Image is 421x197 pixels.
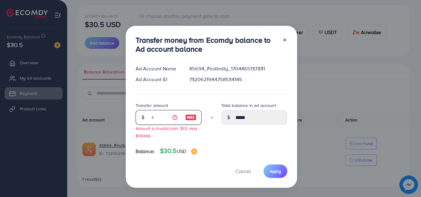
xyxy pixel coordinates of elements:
[191,148,197,155] img: image
[136,148,155,155] span: Balance:
[177,148,186,155] span: USD
[264,164,287,178] button: Apply
[136,36,277,53] h3: Transfer money from Ecomdy balance to Ad account balance
[136,125,198,138] small: Amount is invalid (min: $10, max: $10000)
[228,164,259,178] button: Cancel
[185,114,196,121] img: image
[136,102,168,108] label: Transfer amount
[131,65,185,72] div: Ad Account Name
[221,102,276,108] label: Total balance in ad account
[160,147,197,155] h4: $30.5
[235,168,251,175] span: Cancel
[270,168,281,174] span: Apply
[184,76,292,83] div: 7320621944758534145
[184,65,292,72] div: 45694_Firsttrolly_1704465137831
[131,76,185,83] div: Ad Account ID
